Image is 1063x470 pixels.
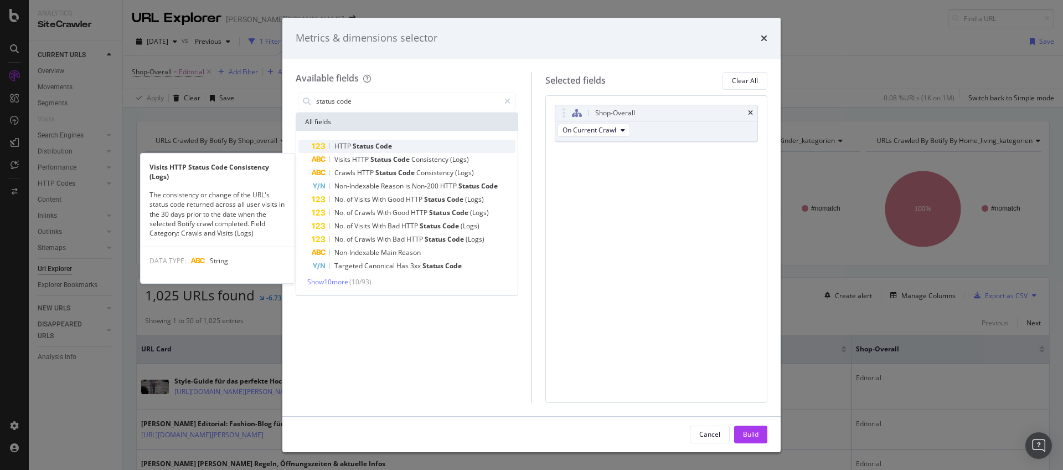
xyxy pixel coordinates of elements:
div: Open Intercom Messenger [1025,432,1052,459]
div: All fields [296,113,518,131]
span: Consistency [416,168,455,177]
span: Code [442,221,461,231]
span: of [347,234,354,244]
div: Build [743,430,758,439]
span: With [377,234,393,244]
div: Clear All [732,76,758,85]
span: HTTP [406,195,424,204]
span: HTTP [352,155,370,164]
span: With [372,195,388,204]
span: HTTP [401,221,420,231]
span: Visits [354,195,372,204]
span: 3xx [410,261,422,270]
span: No. [334,208,347,217]
span: Visits [334,155,352,164]
span: (Logs) [455,168,474,177]
span: With [377,208,393,217]
span: Code [447,195,465,204]
span: Reason [381,181,405,191]
span: Status [429,208,452,217]
span: of [347,195,354,204]
span: Status [370,155,393,164]
span: (Logs) [466,234,484,244]
span: of [347,208,354,217]
div: Visits HTTP Status Code Consistency (Logs) [141,162,295,181]
span: Non-200 [412,181,440,191]
span: of [347,221,354,231]
button: Build [734,426,767,443]
span: Code [393,155,411,164]
span: Main [381,248,398,257]
span: Code [452,208,470,217]
span: Status [422,261,445,270]
span: No. [334,221,347,231]
span: Crawls [354,208,377,217]
input: Search by field name [315,93,499,110]
span: Status [424,195,447,204]
div: Metrics & dimensions selector [296,31,437,45]
span: ( 10 / 93 ) [349,277,371,287]
span: HTTP [406,234,425,244]
div: times [748,110,753,116]
span: Show 10 more [307,277,348,287]
span: Status [420,221,442,231]
span: Bad [393,234,406,244]
span: Good [388,195,406,204]
div: Shop-OveralltimesOn Current Crawl [555,105,758,142]
span: With [372,221,388,231]
span: Status [425,234,447,244]
div: The consistency or change of the URL's status code returned across all user visits in the 30 days... [141,190,295,238]
span: No. [334,234,347,244]
span: Targeted [334,261,364,270]
div: Cancel [699,430,720,439]
span: On Current Crawl [563,125,616,135]
span: Code [445,261,462,270]
span: (Logs) [470,208,489,217]
span: Bad [388,221,401,231]
span: HTTP [334,141,353,151]
button: On Current Crawl [558,124,630,137]
div: Shop-Overall [595,108,635,119]
div: Available fields [296,72,359,84]
span: Crawls [354,234,377,244]
span: (Logs) [465,195,484,204]
div: times [761,31,767,45]
div: modal [282,18,781,452]
span: Good [393,208,411,217]
span: HTTP [440,181,458,191]
span: Status [458,181,481,191]
span: Non-Indexable [334,248,381,257]
span: Code [398,168,416,177]
span: HTTP [357,168,375,177]
span: Status [353,141,375,151]
span: (Logs) [461,221,479,231]
button: Clear All [723,72,767,90]
span: Code [447,234,466,244]
span: No. [334,195,347,204]
span: Consistency [411,155,450,164]
span: Canonical [364,261,396,270]
span: (Logs) [450,155,469,164]
button: Cancel [690,426,730,443]
span: Reason [398,248,421,257]
span: Crawls [334,168,357,177]
span: Code [481,181,498,191]
span: Visits [354,221,372,231]
span: Has [396,261,410,270]
span: Non-Indexable [334,181,381,191]
span: HTTP [411,208,429,217]
div: Selected fields [545,74,606,87]
span: Code [375,141,392,151]
span: Status [375,168,398,177]
span: is [405,181,412,191]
